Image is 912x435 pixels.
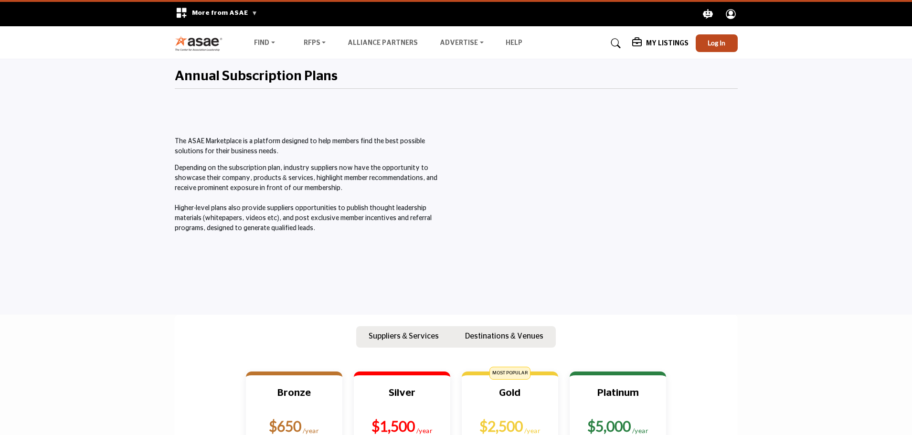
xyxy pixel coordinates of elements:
[473,387,547,411] h3: Gold
[303,426,319,435] sub: /year
[371,417,415,435] b: $1,500
[348,40,418,46] a: Alliance Partners
[632,38,689,49] div: My Listings
[257,387,331,411] h3: Bronze
[365,387,439,411] h3: Silver
[175,163,451,233] p: Depending on the subscription plan, industry suppliers now have the opportunity to showcase their...
[587,417,631,435] b: $5,000
[453,326,556,348] button: Destinations & Venues
[602,36,627,51] a: Search
[369,330,439,342] p: Suppliers & Services
[269,417,301,435] b: $650
[433,37,490,50] a: Advertise
[696,34,738,52] button: Log In
[461,137,738,292] iframe: Master the ASAE Marketplace and Start by Claiming Your Listing
[524,426,541,435] sub: /year
[581,387,655,411] h3: Platinum
[356,326,451,348] button: Suppliers & Services
[175,69,338,85] h2: Annual Subscription Plans
[479,417,523,435] b: $2,500
[192,10,257,16] span: More from ASAE
[506,40,522,46] a: Help
[175,35,228,51] img: Site Logo
[465,330,543,342] p: Destinations & Venues
[416,426,433,435] sub: /year
[297,37,333,50] a: RFPs
[175,137,451,157] p: The ASAE Marketplace is a platform designed to help members find the best possible solutions for ...
[708,39,725,47] span: Log In
[247,37,282,50] a: Find
[489,367,530,380] span: MOST POPULAR
[632,426,649,435] sub: /year
[646,39,689,48] h5: My Listings
[170,2,264,26] div: More from ASAE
